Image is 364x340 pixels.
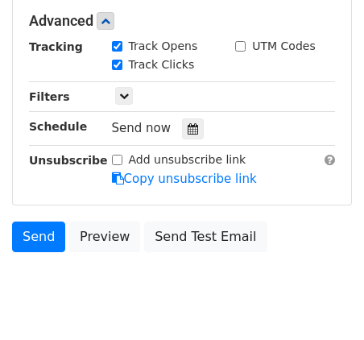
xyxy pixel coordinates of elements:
strong: Tracking [29,40,83,53]
a: Send [12,222,65,252]
strong: Schedule [29,120,87,133]
a: Copy unsubscribe link [112,172,257,186]
a: Preview [69,222,140,252]
iframe: Chat Widget [283,263,364,340]
strong: Unsubscribe [29,154,108,167]
label: UTM Codes [252,38,315,55]
a: Send Test Email [144,222,267,252]
span: Send now [112,121,172,135]
h5: Advanced [29,12,335,30]
label: Add unsubscribe link [129,151,246,168]
strong: Filters [29,90,70,103]
label: Track Opens [129,38,198,55]
label: Track Clicks [129,56,195,73]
